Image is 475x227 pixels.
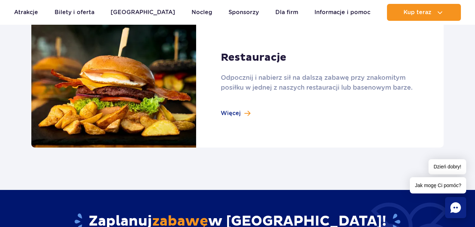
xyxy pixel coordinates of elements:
[55,4,94,21] a: Bilety i oferta
[404,9,431,16] span: Kup teraz
[229,4,259,21] a: Sponsorzy
[445,197,466,218] div: Chat
[410,177,466,193] span: Jak mogę Ci pomóc?
[429,159,466,174] span: Dzień dobry!
[387,4,461,21] button: Kup teraz
[275,4,298,21] a: Dla firm
[314,4,370,21] a: Informacje i pomoc
[111,4,175,21] a: [GEOGRAPHIC_DATA]
[192,4,212,21] a: Nocleg
[14,4,38,21] a: Atrakcje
